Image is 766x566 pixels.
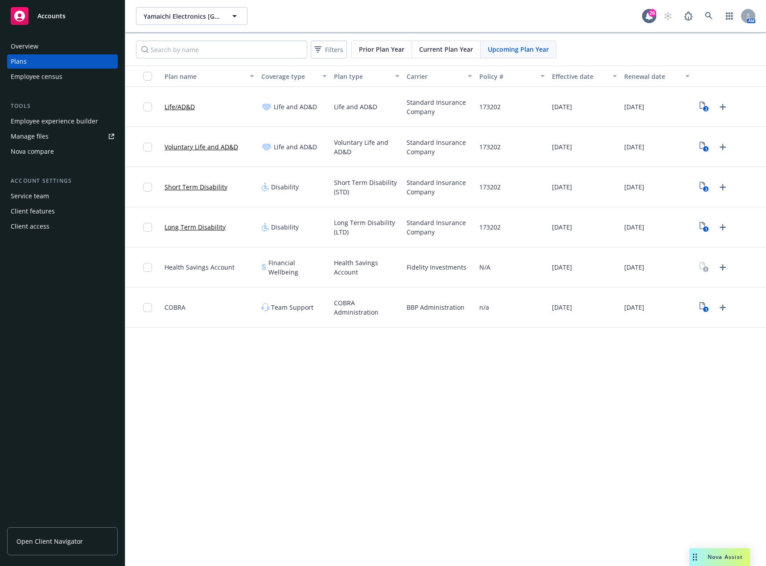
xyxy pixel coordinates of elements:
[143,72,152,81] input: Select all
[11,114,98,128] div: Employee experience builder
[7,54,118,69] a: Plans
[334,178,399,197] span: Short Term Disability (STD)
[334,102,377,111] span: Life and AD&D
[334,218,399,237] span: Long Term Disability (LTD)
[11,70,62,84] div: Employee census
[716,220,730,234] a: Upload Plan Documents
[689,548,750,566] button: Nova Assist
[11,204,55,218] div: Client features
[7,189,118,203] a: Service team
[7,39,118,53] a: Overview
[552,222,572,232] span: [DATE]
[704,226,707,232] text: 1
[11,144,54,159] div: Nova compare
[165,303,185,312] span: COBRA
[144,12,221,21] span: Yamaichi Electronics [GEOGRAPHIC_DATA]
[548,66,621,87] button: Effective date
[697,260,711,275] a: View Plan Documents
[136,41,307,58] input: Search by name
[258,66,330,87] button: Coverage type
[680,7,697,25] a: Report a Bug
[136,7,247,25] button: Yamaichi Electronics [GEOGRAPHIC_DATA]
[271,182,299,192] span: Disability
[624,72,680,81] div: Renewal date
[624,142,644,152] span: [DATE]
[334,298,399,317] span: COBRA Administration
[7,219,118,234] a: Client access
[325,45,343,54] span: Filters
[11,39,38,53] div: Overview
[274,102,317,111] span: Life and AD&D
[704,146,707,152] text: 1
[704,307,707,312] text: 1
[143,103,152,111] input: Toggle Row Selected
[476,66,548,87] button: Policy #
[648,9,656,17] div: 26
[697,220,711,234] a: View Plan Documents
[488,45,549,54] span: Upcoming Plan Year
[334,258,399,277] span: Health Savings Account
[697,300,711,315] a: View Plan Documents
[334,72,390,81] div: Plan type
[407,303,465,312] span: BBP Administration
[689,548,700,566] div: Drag to move
[697,100,711,114] a: View Plan Documents
[552,182,572,192] span: [DATE]
[7,114,118,128] a: Employee experience builder
[479,72,535,81] div: Policy #
[274,142,317,152] span: Life and AD&D
[143,183,152,192] input: Toggle Row Selected
[7,4,118,29] a: Accounts
[143,303,152,312] input: Toggle Row Selected
[11,219,49,234] div: Client access
[143,223,152,232] input: Toggle Row Selected
[16,537,83,546] span: Open Client Navigator
[716,100,730,114] a: Upload Plan Documents
[7,204,118,218] a: Client features
[313,43,345,56] span: Filters
[624,303,644,312] span: [DATE]
[697,140,711,154] a: View Plan Documents
[7,70,118,84] a: Employee census
[7,144,118,159] a: Nova compare
[165,142,238,152] a: Voluntary Life and AD&D
[552,262,572,272] span: [DATE]
[7,102,118,111] div: Tools
[716,180,730,194] a: Upload Plan Documents
[407,178,472,197] span: Standard Insurance Company
[161,66,258,87] button: Plan name
[403,66,476,87] button: Carrier
[479,262,490,272] span: N/A
[624,222,644,232] span: [DATE]
[261,72,317,81] div: Coverage type
[7,129,118,144] a: Manage files
[479,182,501,192] span: 173202
[479,142,501,152] span: 173202
[407,218,472,237] span: Standard Insurance Company
[165,102,195,111] a: Life/AD&D
[624,262,644,272] span: [DATE]
[659,7,677,25] a: Start snowing
[407,98,472,116] span: Standard Insurance Company
[407,72,462,81] div: Carrier
[624,182,644,192] span: [DATE]
[704,186,707,192] text: 3
[479,102,501,111] span: 173202
[334,138,399,156] span: Voluntary Life and AD&D
[165,262,235,272] span: Health Savings Account
[624,102,644,111] span: [DATE]
[359,45,404,54] span: Prior Plan Year
[419,45,473,54] span: Current Plan Year
[716,300,730,315] a: Upload Plan Documents
[11,189,49,203] div: Service team
[330,66,403,87] button: Plan type
[552,142,572,152] span: [DATE]
[716,140,730,154] a: Upload Plan Documents
[165,182,227,192] a: Short Term Disability
[11,129,49,144] div: Manage files
[268,258,327,277] span: Financial Wellbeing
[704,106,707,112] text: 2
[479,222,501,232] span: 173202
[271,222,299,232] span: Disability
[479,303,489,312] span: n/a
